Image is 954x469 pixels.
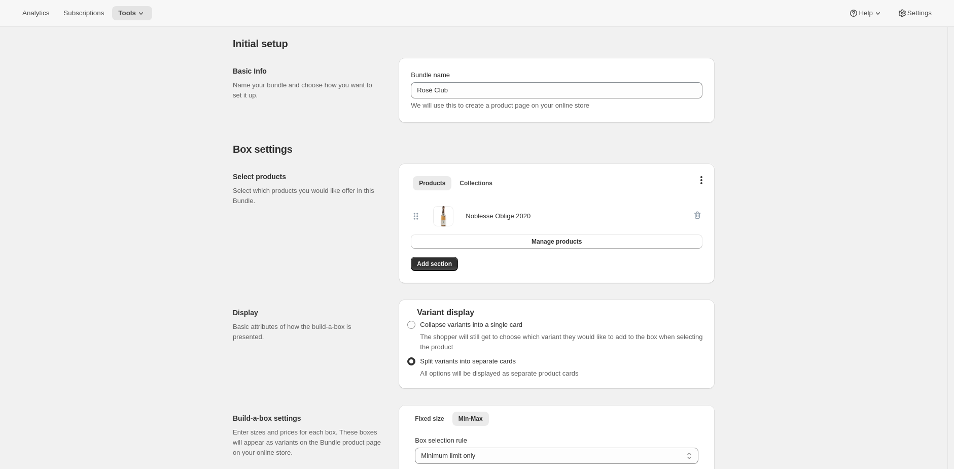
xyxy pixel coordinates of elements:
span: We will use this to create a product page on your online store [411,102,589,109]
span: Subscriptions [63,9,104,17]
div: Variant display [407,308,706,318]
h2: Initial setup [233,38,715,50]
button: Tools [112,6,152,20]
h2: Display [233,308,382,318]
button: Add section [411,257,458,271]
p: Select which products you would like offer in this Bundle. [233,186,382,206]
span: Add section [417,260,452,268]
h2: Basic Info [233,66,382,76]
span: Split variants into separate cards [420,357,516,365]
button: Settings [891,6,938,20]
span: Fixed size [415,415,444,423]
button: Manage products [411,234,702,249]
h2: Select products [233,172,382,182]
span: Box selection rule [415,437,467,444]
button: Help [842,6,889,20]
span: The shopper will still get to choose which variant they would like to add to the box when selecti... [420,333,702,351]
p: Basic attributes of how the build-a-box is presented. [233,322,382,342]
button: Analytics [16,6,55,20]
h2: Box settings [233,143,715,155]
span: All options will be displayed as separate product cards [420,370,578,377]
p: Name your bundle and choose how you want to set it up. [233,80,382,100]
span: Analytics [22,9,49,17]
input: ie. Smoothie box [411,82,702,98]
span: Min-Max [458,415,483,423]
p: Enter sizes and prices for each box. These boxes will appear as variants on the Bundle product pa... [233,427,382,458]
button: Subscriptions [57,6,110,20]
span: Collections [460,179,492,187]
span: Products [419,179,445,187]
span: Settings [907,9,932,17]
span: Tools [118,9,136,17]
span: Collapse variants into a single card [420,321,522,328]
div: Noblesse Oblige 2020 [466,211,531,221]
span: Bundle name [411,71,450,79]
span: Manage products [532,238,582,246]
h2: Build-a-box settings [233,413,382,423]
span: Help [859,9,872,17]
